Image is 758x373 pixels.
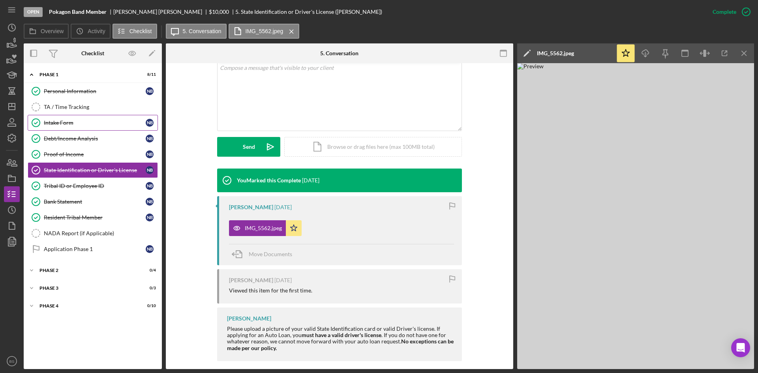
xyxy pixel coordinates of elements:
[44,135,146,142] div: Debt/Income Analysis
[237,177,301,184] div: You Marked this Complete
[44,214,146,221] div: Resident Tribal Member
[4,353,20,369] button: BS
[49,9,107,15] b: Pokagon Band Member
[28,131,158,146] a: Debt/Income AnalysisNB
[713,4,736,20] div: Complete
[217,137,280,157] button: Send
[320,50,358,56] div: 5. Conversation
[142,72,156,77] div: 8 / 11
[229,277,273,283] div: [PERSON_NAME]
[39,304,136,308] div: Phase 4
[274,277,292,283] time: 2025-09-25 15:03
[44,104,158,110] div: TA / Time Tracking
[229,220,302,236] button: IMG_5562.jpeg
[39,286,136,291] div: Phase 3
[243,137,255,157] div: Send
[227,338,454,351] strong: No exceptions can be made per our policy.
[229,24,300,39] button: IMG_5562.jpeg
[142,286,156,291] div: 0 / 3
[209,8,229,15] span: $10,000
[146,119,154,127] div: N B
[44,167,146,173] div: State Identification or Driver's License
[88,28,105,34] label: Activity
[537,50,574,56] div: IMG_5562.jpeg
[146,150,154,158] div: N B
[81,50,104,56] div: Checklist
[146,245,154,253] div: N B
[146,87,154,95] div: N B
[229,244,300,264] button: Move Documents
[142,304,156,308] div: 0 / 10
[113,9,209,15] div: [PERSON_NAME] [PERSON_NAME]
[731,338,750,357] div: Open Intercom Messenger
[44,120,146,126] div: Intake Form
[24,7,43,17] div: Open
[28,146,158,162] a: Proof of IncomeNB
[24,24,69,39] button: Overview
[166,24,227,39] button: 5. Conversation
[227,315,271,322] div: [PERSON_NAME]
[302,332,381,338] strong: must have a valid driver's license
[146,214,154,221] div: N B
[28,83,158,99] a: Personal InformationNB
[28,99,158,115] a: TA / Time Tracking
[44,230,158,236] div: NADA Report (if Applicable)
[229,287,312,294] div: Viewed this item for the first time.
[142,268,156,273] div: 0 / 4
[28,115,158,131] a: Intake FormNB
[28,210,158,225] a: Resident Tribal MemberNB
[129,28,152,34] label: Checklist
[146,135,154,142] div: N B
[28,225,158,241] a: NADA Report (if Applicable)
[41,28,64,34] label: Overview
[146,182,154,190] div: N B
[245,225,282,231] div: IMG_5562.jpeg
[28,178,158,194] a: Tribal ID or Employee IDNB
[249,251,292,257] span: Move Documents
[28,162,158,178] a: State Identification or Driver's LicenseNB
[183,28,221,34] label: 5. Conversation
[28,194,158,210] a: Bank StatementNB
[44,183,146,189] div: Tribal ID or Employee ID
[44,246,146,252] div: Application Phase 1
[517,63,754,369] img: Preview
[39,268,136,273] div: Phase 2
[113,24,157,39] button: Checklist
[302,177,319,184] time: 2025-09-29 13:58
[28,241,158,257] a: Application Phase 1NB
[44,199,146,205] div: Bank Statement
[146,166,154,174] div: N B
[44,151,146,157] div: Proof of Income
[229,204,273,210] div: [PERSON_NAME]
[44,88,146,94] div: Personal Information
[146,198,154,206] div: N B
[39,72,136,77] div: Phase 1
[705,4,754,20] button: Complete
[227,326,454,351] div: Please upload a picture of your valid State Identification card or valid Driver's license. If app...
[246,28,283,34] label: IMG_5562.jpeg
[71,24,110,39] button: Activity
[235,9,382,15] div: 5. State Identification or Driver's License ([PERSON_NAME])
[274,204,292,210] time: 2025-09-25 15:03
[9,359,15,364] text: BS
